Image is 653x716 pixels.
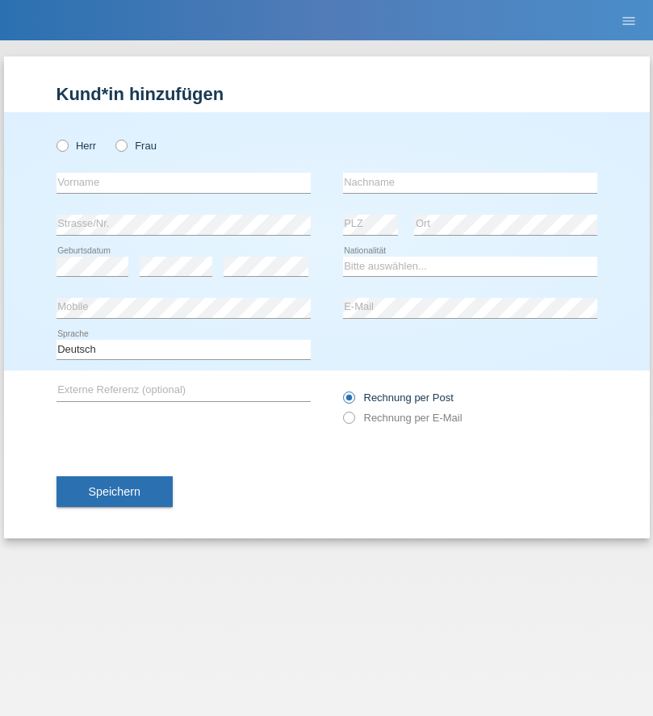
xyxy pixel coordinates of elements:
[57,84,597,104] h1: Kund*in hinzufügen
[343,412,354,432] input: Rechnung per E-Mail
[613,15,645,25] a: menu
[115,140,126,150] input: Frau
[89,485,140,498] span: Speichern
[343,412,463,424] label: Rechnung per E-Mail
[115,140,157,152] label: Frau
[57,476,173,507] button: Speichern
[621,13,637,29] i: menu
[343,391,354,412] input: Rechnung per Post
[57,140,97,152] label: Herr
[57,140,67,150] input: Herr
[343,391,454,404] label: Rechnung per Post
